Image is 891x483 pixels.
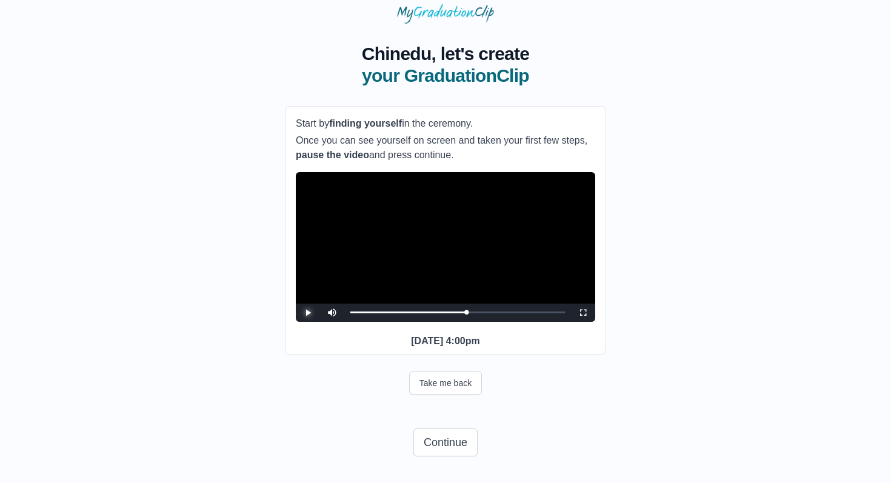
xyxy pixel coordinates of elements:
[296,116,595,131] p: Start by in the ceremony.
[571,304,595,322] button: Fullscreen
[362,65,529,87] span: your GraduationClip
[350,311,565,313] div: Progress Bar
[296,150,369,160] b: pause the video
[296,334,595,348] p: [DATE] 4:00pm
[329,118,402,128] b: finding yourself
[320,304,344,322] button: Mute
[413,428,478,456] button: Continue
[362,43,529,65] span: Chinedu, let's create
[296,172,595,322] div: Video Player
[296,133,595,162] p: Once you can see yourself on screen and taken your first few steps, and press continue.
[296,304,320,322] button: Play
[409,371,482,395] button: Take me back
